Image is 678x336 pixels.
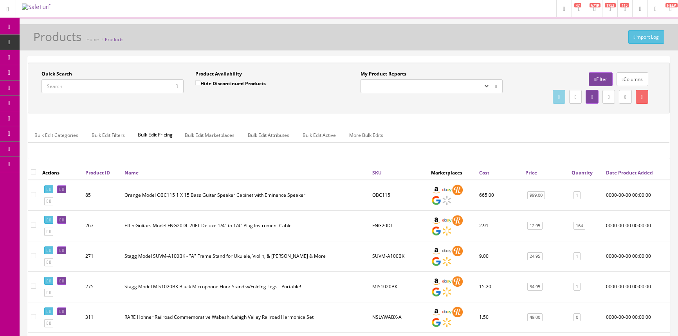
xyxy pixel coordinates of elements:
[527,252,543,261] a: 24.95
[85,128,131,143] a: Bulk Edit Filters
[179,128,241,143] a: Bulk Edit Marketplaces
[442,256,452,267] img: walmart
[452,246,463,256] img: reverb
[442,215,452,226] img: ebay
[369,302,428,332] td: NSLVWABX-A
[195,79,266,87] label: Hide Discontinued Products
[82,271,121,302] td: 275
[452,185,463,195] img: reverb
[369,210,428,241] td: FNG20DL
[85,169,110,176] a: Product ID
[82,210,121,241] td: 267
[431,195,442,206] img: google_shopping
[41,70,72,77] label: Quick Search
[431,185,442,195] img: amazon
[195,80,200,85] input: Hide Discontinued Products
[428,165,476,180] th: Marketplaces
[369,241,428,271] td: SUVM-A100BK
[452,276,463,287] img: reverb
[527,191,545,199] a: 999.00
[527,283,543,291] a: 34.95
[617,72,648,86] a: Columns
[431,317,442,328] img: google_shopping
[41,79,170,93] input: Search
[452,307,463,317] img: reverb
[105,36,123,42] a: Products
[590,3,600,7] span: 6719
[369,180,428,211] td: OBC115
[573,252,581,261] a: 1
[369,271,428,302] td: MIS1020BK
[573,222,585,230] a: 164
[121,210,369,241] td: Effin Guitars Model FNG20DL 20FT Deluxe 1/4" to 1/4" Plug Instrument Cable
[527,313,543,322] a: 49.00
[431,246,442,256] img: amazon
[87,36,99,42] a: Home
[22,4,69,10] img: SaleTurf
[603,271,670,302] td: 0000-00-00 00:00:00
[603,241,670,271] td: 0000-00-00 00:00:00
[603,302,670,332] td: 0000-00-00 00:00:00
[620,3,629,7] span: 115
[121,241,369,271] td: Stagg Model SUVM-A100BK - "A" Frame Stand for Ukulele, Violin, & Mandolin & More
[431,215,442,226] img: amazon
[431,276,442,287] img: amazon
[476,241,522,271] td: 9.00
[442,226,452,236] img: walmart
[665,3,678,7] span: HELP
[574,3,581,7] span: 47
[603,210,670,241] td: 0000-00-00 00:00:00
[28,128,85,143] a: Bulk Edit Categories
[476,210,522,241] td: 2.91
[442,195,452,206] img: walmart
[82,241,121,271] td: 271
[476,180,522,211] td: 665.00
[372,169,382,176] a: SKU
[343,128,389,143] a: More Bulk Edits
[121,271,369,302] td: Stagg Model MIS1020BK Black Microphone Floor Stand w/Folding Legs - Portable!
[361,70,406,77] label: My Product Reports
[452,215,463,226] img: reverb
[124,169,139,176] a: Name
[195,70,242,77] label: Product Availability
[132,128,179,142] span: Bulk Edit Pricing
[476,302,522,332] td: 1.50
[573,283,581,291] a: 1
[476,271,522,302] td: 15.20
[628,30,664,44] a: Import Log
[605,3,616,7] span: 1753
[33,30,81,43] h1: Products
[82,302,121,332] td: 311
[442,276,452,287] img: ebay
[121,302,369,332] td: RARE Hohner Railroad Commemorative Wabash /Lehigh Valley Railroad Harmonica Set
[431,307,442,317] img: amazon
[572,169,593,176] a: Quantity
[242,128,296,143] a: Bulk Edit Attributes
[296,128,342,143] a: Bulk Edit Active
[442,185,452,195] img: ebay
[589,72,612,86] a: Filter
[573,313,581,322] a: 0
[606,169,653,176] a: Date Product Added
[442,287,452,297] img: walmart
[431,287,442,297] img: google_shopping
[442,317,452,328] img: walmart
[431,256,442,267] img: google_shopping
[39,165,82,180] th: Actions
[121,180,369,211] td: Orange Model OBC115 1 X 15 Bass Guitar Speaker Cabinet with Eminence Speaker
[573,191,581,199] a: 1
[603,180,670,211] td: 0000-00-00 00:00:00
[479,169,489,176] a: Cost
[82,180,121,211] td: 85
[442,246,452,256] img: ebay
[525,169,537,176] a: Price
[431,226,442,236] img: google_shopping
[527,222,543,230] a: 12.95
[442,307,452,317] img: ebay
